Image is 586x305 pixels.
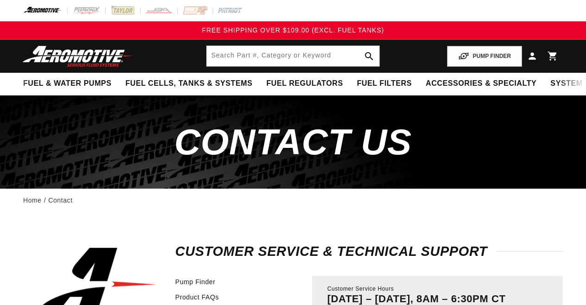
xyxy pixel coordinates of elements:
a: Pump Finder [175,277,215,287]
summary: Fuel Regulators [259,73,350,95]
summary: Fuel Cells, Tanks & Systems [119,73,259,95]
span: FREE SHIPPING OVER $109.00 (EXCL. FUEL TANKS) [202,26,384,34]
span: Fuel Filters [357,79,412,89]
a: Contact [48,195,72,205]
button: search button [359,46,379,66]
nav: breadcrumbs [23,195,563,205]
button: PUMP FINDER [447,46,522,67]
h2: Customer Service & Technical Support [175,246,563,257]
a: Home [23,195,42,205]
p: [DATE] – [DATE], 8AM – 6:30PM CT [327,293,505,305]
input: Search by Part Number, Category or Keyword [207,46,379,66]
span: Accessories & Specialty [426,79,536,89]
summary: Accessories & Specialty [419,73,543,95]
a: Product FAQs [175,292,219,302]
span: CONTACt us [174,121,412,162]
span: Customer Service Hours [327,285,394,293]
span: Fuel & Water Pumps [23,79,112,89]
summary: Fuel & Water Pumps [16,73,119,95]
span: Fuel Regulators [266,79,343,89]
summary: Fuel Filters [350,73,419,95]
span: Fuel Cells, Tanks & Systems [126,79,252,89]
img: Aeromotive [20,45,136,67]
